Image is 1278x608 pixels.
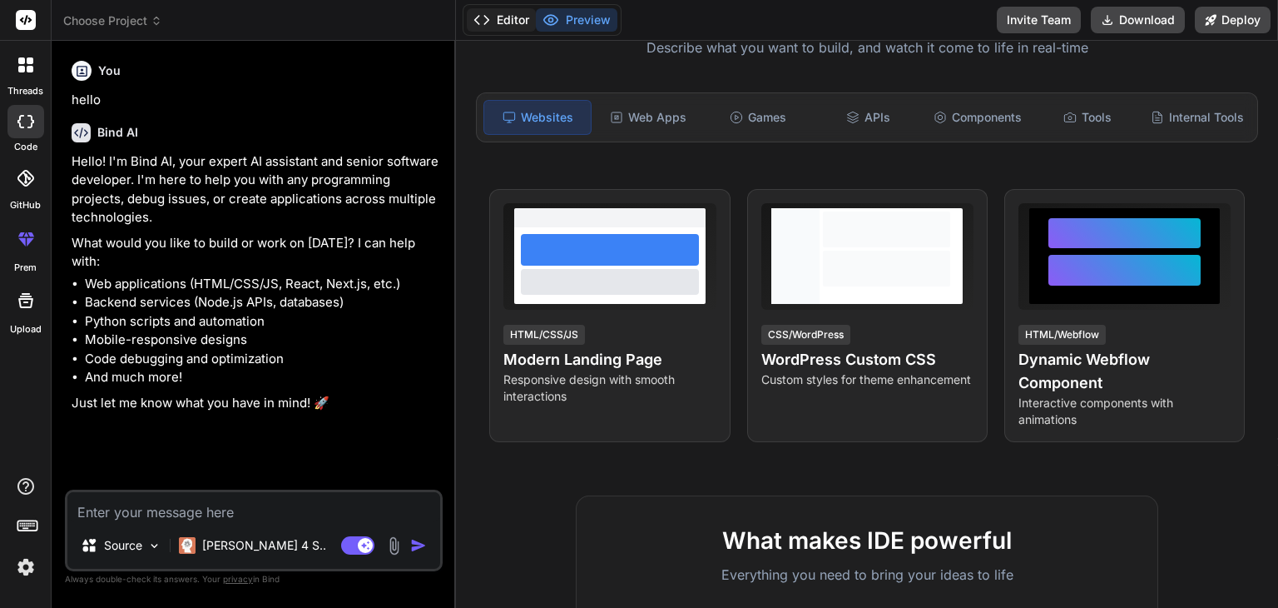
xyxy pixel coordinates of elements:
label: threads [7,84,43,98]
h2: What makes IDE powerful [603,523,1131,558]
li: Backend services (Node.js APIs, databases) [85,293,439,312]
img: icon [410,537,427,554]
h4: Modern Landing Page [503,348,716,371]
span: privacy [223,574,253,584]
h6: Bind AI [97,124,138,141]
p: hello [72,91,439,110]
h4: Dynamic Webflow Component [1018,348,1231,395]
p: Describe what you want to build, and watch it come to life in real-time [466,37,1268,59]
label: GitHub [10,198,41,212]
button: Editor [467,8,536,32]
button: Invite Team [997,7,1081,33]
div: APIs [815,100,921,135]
p: What would you like to build or work on [DATE]? I can help with: [72,234,439,272]
div: Tools [1034,100,1141,135]
div: HTML/CSS/JS [503,325,585,345]
div: CSS/WordPress [761,325,850,345]
p: Just let me know what you have in mind! 🚀 [72,394,439,413]
div: HTML/Webflow [1018,325,1106,345]
div: Internal Tools [1144,100,1251,135]
li: Code debugging and optimization [85,350,439,369]
div: Websites [483,100,592,135]
span: Choose Project [63,12,162,29]
p: Hello! I'm Bind AI, your expert AI assistant and senior software developer. I'm here to help you ... [72,152,439,227]
p: Always double-check its answers. Your in Bind [65,571,443,587]
h6: You [98,62,121,79]
button: Preview [536,8,617,32]
label: code [14,140,37,154]
p: Everything you need to bring your ideas to life [603,565,1131,585]
button: Download [1091,7,1185,33]
p: Source [104,537,142,554]
img: Claude 4 Sonnet [179,537,196,554]
img: attachment [384,536,404,556]
h4: WordPress Custom CSS [761,348,973,371]
p: Custom styles for theme enhancement [761,371,973,388]
div: Web Apps [595,100,701,135]
div: Components [924,100,1031,135]
p: Responsive design with smooth interactions [503,371,716,405]
li: Mobile-responsive designs [85,331,439,350]
img: Pick Models [147,539,161,553]
li: Web applications (HTML/CSS/JS, React, Next.js, etc.) [85,275,439,294]
label: prem [14,261,37,275]
li: Python scripts and automation [85,312,439,331]
button: Deploy [1195,7,1271,33]
div: Games [705,100,811,135]
label: Upload [10,322,42,336]
p: Interactive components with animations [1018,395,1231,428]
img: settings [12,553,40,581]
li: And much more! [85,368,439,387]
p: [PERSON_NAME] 4 S.. [202,537,326,554]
